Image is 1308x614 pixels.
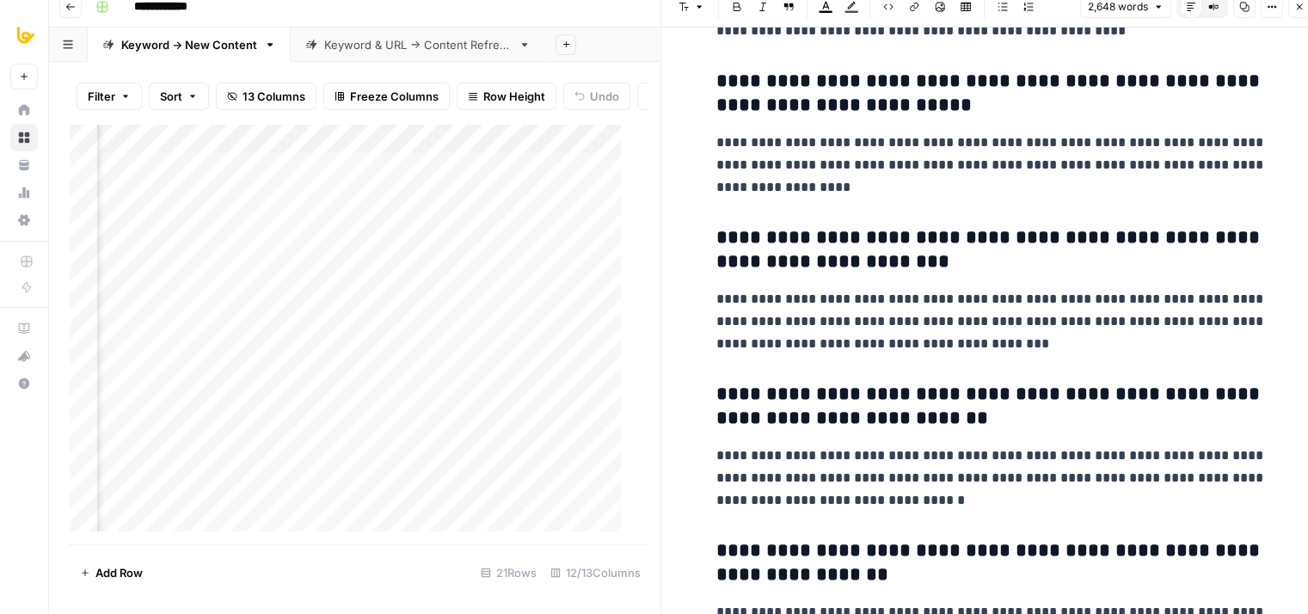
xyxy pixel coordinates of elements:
[88,28,291,62] a: Keyword -> New Content
[10,20,41,51] img: All About AI Logo
[160,88,182,105] span: Sort
[324,36,512,53] div: Keyword & URL -> Content Refresh
[243,88,305,105] span: 13 Columns
[10,370,38,397] button: Help + Support
[10,14,38,57] button: Workspace: All About AI
[350,88,439,105] span: Freeze Columns
[121,36,257,53] div: Keyword -> New Content
[88,88,115,105] span: Filter
[77,83,142,110] button: Filter
[10,342,38,370] button: What's new?
[457,83,556,110] button: Row Height
[474,559,543,586] div: 21 Rows
[10,206,38,234] a: Settings
[10,96,38,124] a: Home
[149,83,209,110] button: Sort
[291,28,545,62] a: Keyword & URL -> Content Refresh
[10,315,38,342] a: AirOps Academy
[10,179,38,206] a: Usage
[483,88,545,105] span: Row Height
[563,83,630,110] button: Undo
[216,83,316,110] button: 13 Columns
[590,88,619,105] span: Undo
[95,564,143,581] span: Add Row
[10,151,38,179] a: Your Data
[10,124,38,151] a: Browse
[543,559,648,586] div: 12/13 Columns
[11,343,37,369] div: What's new?
[323,83,450,110] button: Freeze Columns
[70,559,153,586] button: Add Row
